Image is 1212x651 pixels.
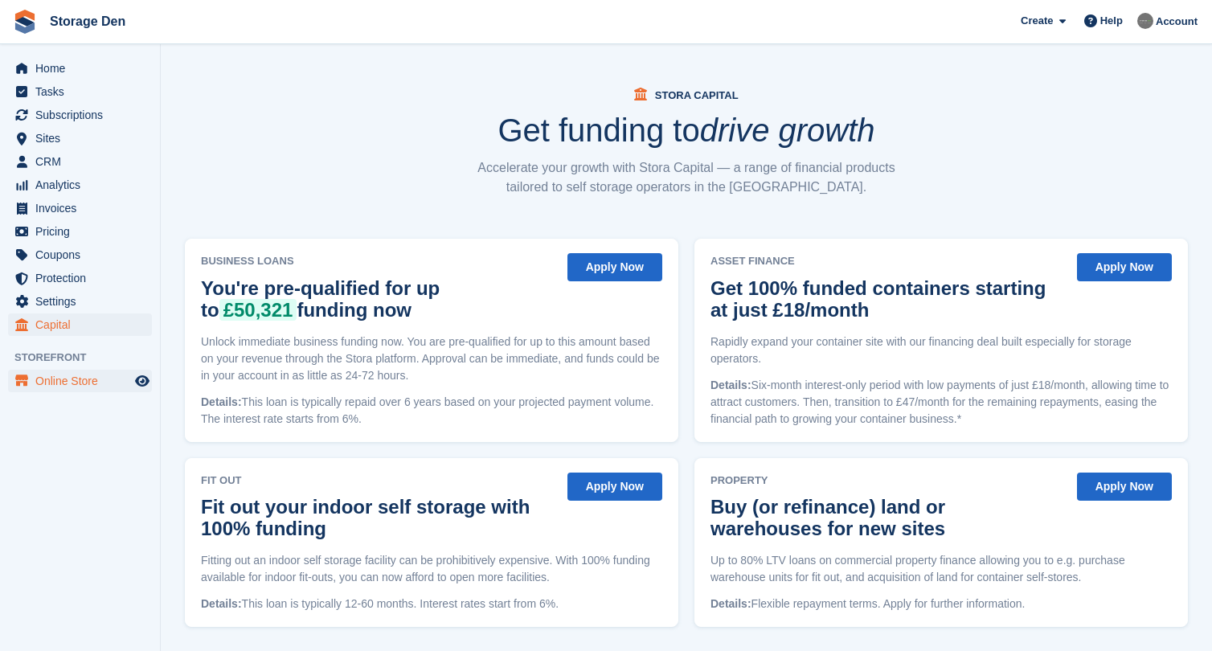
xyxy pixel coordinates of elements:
button: Apply Now [1077,473,1172,501]
a: menu [8,197,152,219]
span: Online Store [35,370,132,392]
span: Help [1100,13,1123,29]
i: drive growth [700,113,875,148]
h2: You're pre-qualified for up to funding now [201,277,550,321]
span: Details: [710,379,751,391]
img: stora-icon-8386f47178a22dfd0bd8f6a31ec36ba5ce8667c1dd55bd0f319d3a0aa187defe.svg [13,10,37,34]
span: Account [1156,14,1198,30]
a: menu [8,220,152,243]
span: Details: [201,395,242,408]
p: Accelerate your growth with Stora Capital — a range of financial products tailored to self storag... [469,158,903,197]
span: Invoices [35,197,132,219]
img: Brian Barbour [1137,13,1153,29]
h2: Buy (or refinance) land or warehouses for new sites [710,496,1059,539]
span: Asset Finance [710,253,1067,269]
a: menu [8,290,152,313]
span: Property [710,473,1067,489]
span: Create [1021,13,1053,29]
button: Apply Now [567,253,662,281]
span: Details: [710,597,751,610]
span: Home [35,57,132,80]
p: Flexible repayment terms. Apply for further information. [710,596,1172,612]
span: Capital [35,313,132,336]
span: £50,321 [219,299,297,321]
a: Storage Den [43,8,132,35]
h2: Fit out your indoor self storage with 100% funding [201,496,550,539]
p: Up to 80% LTV loans on commercial property finance allowing you to e.g. purchase warehouse units ... [710,552,1172,586]
a: menu [8,244,152,266]
span: Protection [35,267,132,289]
span: Stora Capital [655,89,739,101]
h2: Get 100% funded containers starting at just £18/month [710,277,1059,321]
a: menu [8,57,152,80]
span: Fit Out [201,473,558,489]
h1: Get funding to [497,114,874,146]
span: Tasks [35,80,132,103]
span: Settings [35,290,132,313]
span: CRM [35,150,132,173]
span: Analytics [35,174,132,196]
button: Apply Now [1077,253,1172,281]
span: Subscriptions [35,104,132,126]
span: Details: [201,597,242,610]
a: menu [8,104,152,126]
a: menu [8,370,152,392]
p: Unlock immediate business funding now. You are pre-qualified for up to this amount based on your ... [201,334,662,384]
span: Business Loans [201,253,558,269]
span: Pricing [35,220,132,243]
a: menu [8,267,152,289]
a: menu [8,150,152,173]
p: Rapidly expand your container site with our financing deal built especially for storage operators. [710,334,1172,367]
p: Fitting out an indoor self storage facility can be prohibitively expensive. With 100% funding ava... [201,552,662,586]
a: menu [8,174,152,196]
a: menu [8,127,152,149]
p: This loan is typically 12-60 months. Interest rates start from 6%. [201,596,662,612]
a: Preview store [133,371,152,391]
span: Storefront [14,350,160,366]
button: Apply Now [567,473,662,501]
span: Sites [35,127,132,149]
a: menu [8,80,152,103]
span: Coupons [35,244,132,266]
p: Six-month interest-only period with low payments of just £18/month, allowing time to attract cust... [710,377,1172,428]
a: menu [8,313,152,336]
p: This loan is typically repaid over 6 years based on your projected payment volume. The interest r... [201,394,662,428]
